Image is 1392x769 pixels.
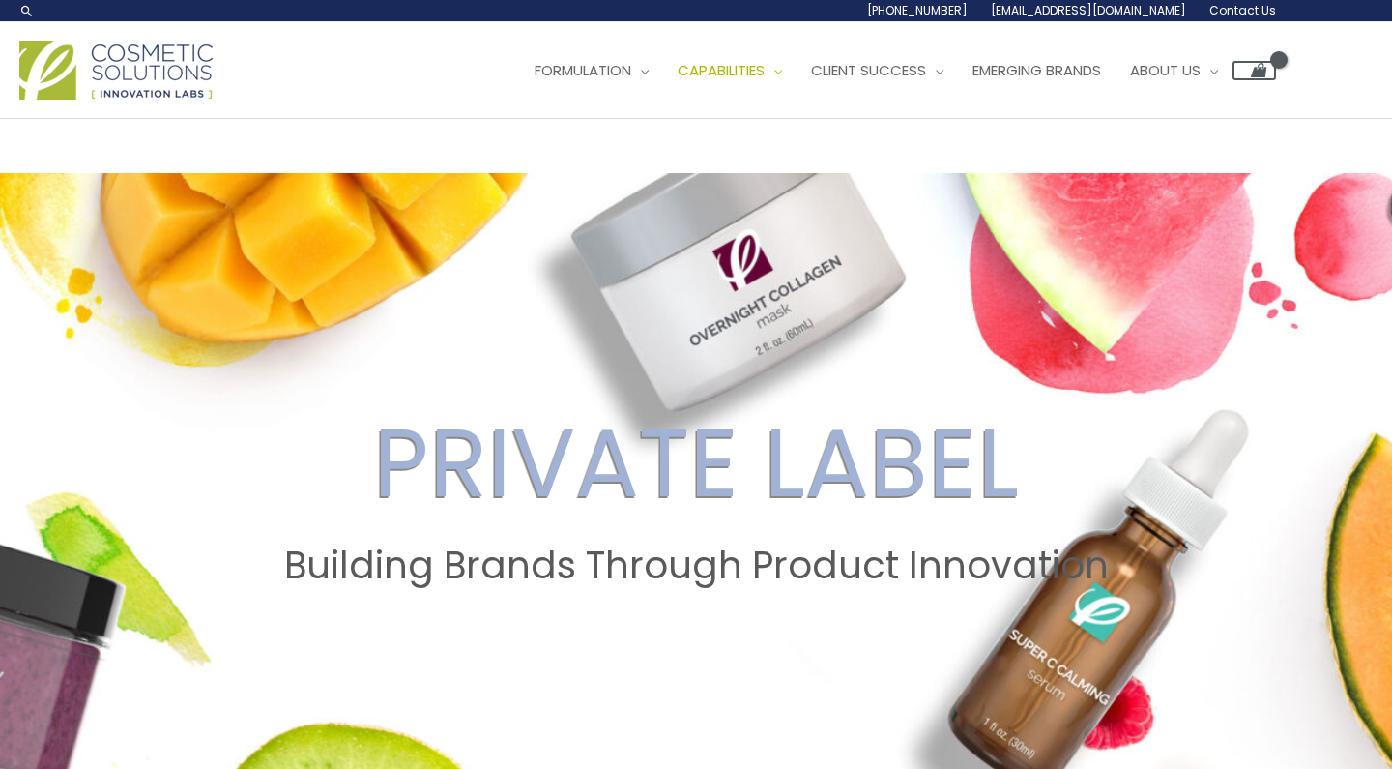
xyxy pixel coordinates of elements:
h2: Building Brands Through Product Innovation [18,544,1374,588]
a: Client Success [797,42,958,100]
span: Emerging Brands [972,60,1101,80]
span: Capabilities [678,60,765,80]
span: [EMAIL_ADDRESS][DOMAIN_NAME] [991,2,1186,18]
nav: Site Navigation [506,42,1276,100]
a: Search icon link [19,3,35,18]
span: About Us [1130,60,1201,80]
span: Formulation [535,60,631,80]
a: Capabilities [663,42,797,100]
a: View Shopping Cart, empty [1232,61,1276,80]
span: [PHONE_NUMBER] [867,2,968,18]
a: Emerging Brands [958,42,1116,100]
a: About Us [1116,42,1232,100]
h2: PRIVATE LABEL [18,406,1374,520]
a: Formulation [520,42,663,100]
img: Cosmetic Solutions Logo [19,41,213,100]
span: Contact Us [1209,2,1276,18]
span: Client Success [811,60,926,80]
